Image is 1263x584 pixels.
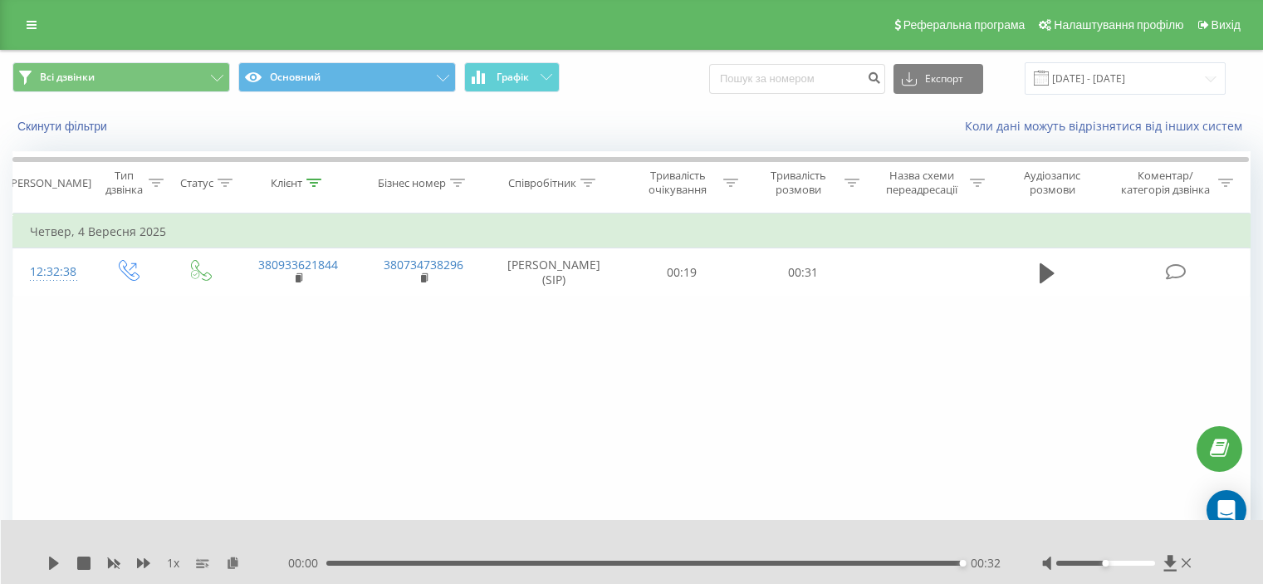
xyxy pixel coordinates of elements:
[893,64,983,94] button: Експорт
[1207,490,1246,530] div: Open Intercom Messenger
[378,176,446,190] div: Бізнес номер
[1054,18,1183,32] span: Налаштування профілю
[105,169,144,197] div: Тип дзвінка
[637,169,720,197] div: Тривалість очікування
[709,64,885,94] input: Пошук за номером
[508,176,576,190] div: Співробітник
[487,248,622,297] td: [PERSON_NAME] (SIP)
[40,71,95,84] span: Всі дзвінки
[12,62,230,92] button: Всі дзвінки
[12,119,115,134] button: Скинути фільтри
[960,560,967,567] div: Accessibility label
[879,169,966,197] div: Назва схеми переадресації
[13,215,1251,248] td: Четвер, 4 Вересня 2025
[167,555,179,572] span: 1 x
[903,18,1026,32] span: Реферальна програма
[1102,560,1109,567] div: Accessibility label
[1117,169,1214,197] div: Коментар/категорія дзвінка
[497,71,529,83] span: Графік
[464,62,560,92] button: Графік
[384,257,463,272] a: 380734738296
[180,176,213,190] div: Статус
[288,555,326,572] span: 00:00
[30,256,74,288] div: 12:32:38
[258,257,338,272] a: 380933621844
[1004,169,1101,197] div: Аудіозапис розмови
[971,555,1001,572] span: 00:32
[965,118,1251,134] a: Коли дані можуть відрізнятися вiд інших систем
[1212,18,1241,32] span: Вихід
[622,248,742,297] td: 00:19
[742,248,863,297] td: 00:31
[757,169,840,197] div: Тривалість розмови
[238,62,456,92] button: Основний
[271,176,302,190] div: Клієнт
[7,176,91,190] div: [PERSON_NAME]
